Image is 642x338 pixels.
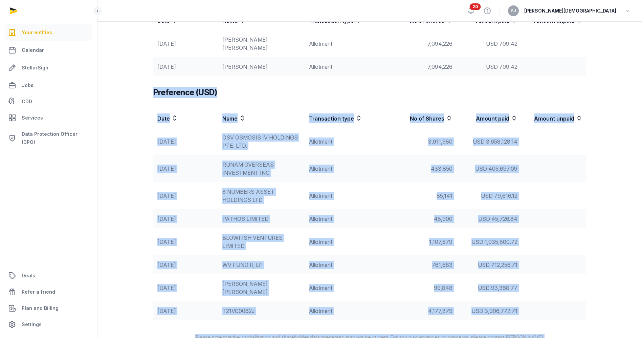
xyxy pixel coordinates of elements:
td: Allotment [305,57,392,76]
td: Allotment [305,228,392,255]
span: USD 93,368.77 [478,284,517,291]
td: 99,848 [392,274,457,301]
span: USD 1,035,800.72 [471,238,517,245]
span: Your entities [22,28,52,37]
button: SJ [508,5,519,16]
div: [PERSON_NAME] [PERSON_NAME] [222,280,301,296]
span: Settings [22,320,42,329]
td: [DATE] [153,128,218,155]
div: 8 NUMBERS ASSET HOLDINGS LTD [222,188,301,204]
td: Allotment [305,255,392,274]
span: USD 3,658,128.14 [473,138,517,145]
span: Jobs [22,81,34,89]
td: 761,683 [392,255,457,274]
th: Transaction type [305,109,392,128]
span: StellarSign [22,64,48,72]
span: USD 709.42 [486,40,517,47]
div: [PERSON_NAME] [PERSON_NAME] [222,36,301,52]
div: T21VC0062J [222,307,301,315]
td: 7,094,226 [392,30,457,58]
div: PATHOS LIMITED [222,215,301,223]
td: [DATE] [153,155,218,182]
span: USD 79,616.12 [481,192,517,199]
div: [PERSON_NAME] [222,63,301,71]
td: [DATE] [153,30,218,58]
td: [DATE] [153,57,218,76]
th: Amount paid [457,109,522,128]
a: Services [5,110,92,126]
th: Amount unpaid [522,109,586,128]
td: 48,900 [392,209,457,228]
td: [DATE] [153,301,218,320]
td: Allotment [305,128,392,155]
td: Allotment [305,274,392,301]
td: Allotment [305,182,392,209]
td: Allotment [305,209,392,228]
span: USD 712,256.71 [478,261,517,268]
td: 1,107,679 [392,228,457,255]
th: Name [218,109,305,128]
span: CDD [22,98,32,106]
span: Deals [22,272,35,280]
a: Jobs [5,77,92,93]
a: Plan and Billing [5,300,92,316]
span: USD 405,697.09 [475,165,517,172]
span: Calendar [22,46,44,54]
td: [DATE] [153,228,218,255]
h3: Preference (USD) [153,87,586,98]
td: 433,850 [392,155,457,182]
div: WV FUND II, LP [222,261,301,269]
td: 3,911,980 [392,128,457,155]
iframe: Chat Widget [520,259,642,338]
a: StellarSign [5,60,92,76]
td: [DATE] [153,274,218,301]
span: [PERSON_NAME][DEMOGRAPHIC_DATA] [524,7,616,15]
div: BLOWFISH VENTURES LIMITED [222,234,301,250]
a: Deals [5,268,92,284]
td: [DATE] [153,209,218,228]
td: Allotment [305,301,392,320]
th: No of Shares [392,109,457,128]
span: Data Protection Officer (DPO) [22,130,89,146]
th: Date [153,109,218,128]
div: RUNAM OVERSEAS INVESTMENT INC [222,161,301,177]
span: Refer a friend [22,288,55,296]
span: USD 45,726.84 [478,215,517,222]
span: 20 [470,3,481,10]
span: Plan and Billing [22,304,59,312]
a: Settings [5,316,92,333]
td: 7,094,226 [392,57,457,76]
td: 85,141 [392,182,457,209]
span: USD 3,906,772.71 [471,308,517,314]
span: Services [22,114,43,122]
a: Refer a friend [5,284,92,300]
a: Calendar [5,42,92,58]
td: Allotment [305,30,392,58]
span: USD 709.42 [486,63,517,70]
td: [DATE] [153,255,218,274]
td: 4,177,879 [392,301,457,320]
a: Data Protection Officer (DPO) [5,127,92,149]
td: [DATE] [153,182,218,209]
td: Allotment [305,155,392,182]
a: Your entities [5,24,92,41]
span: SJ [511,9,516,13]
a: CDD [5,95,92,108]
div: OSV OSMOSIS IV HOLDINGS PTE. LTD. [222,133,301,150]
